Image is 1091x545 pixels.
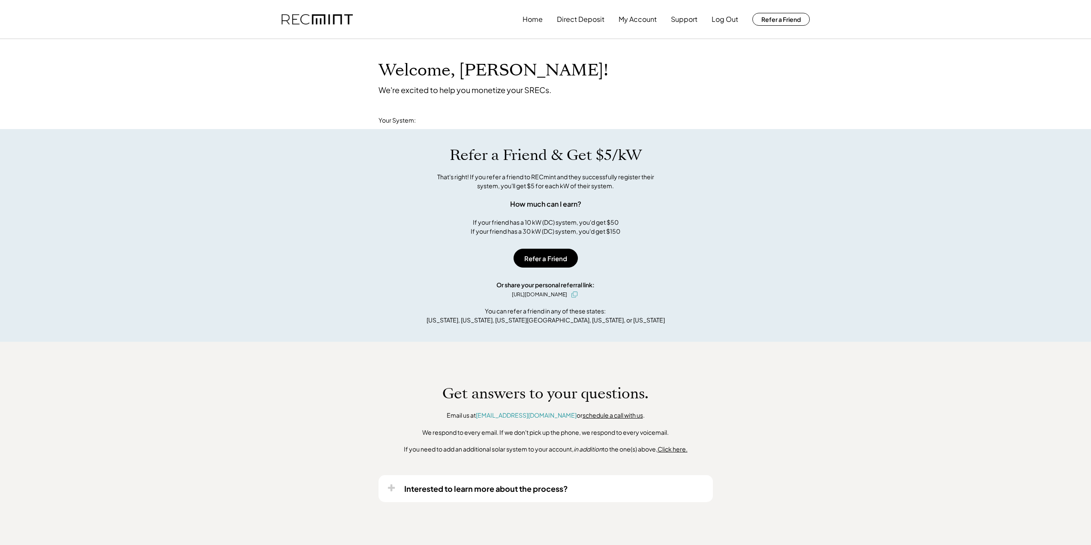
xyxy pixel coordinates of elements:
[442,385,649,403] h1: Get answers to your questions.
[379,116,416,125] div: Your System:
[671,11,697,28] button: Support
[404,484,568,494] div: Interested to learn more about the process?
[712,11,738,28] button: Log Out
[428,172,664,190] div: That's right! If you refer a friend to RECmint and they successfully register their system, you'l...
[496,280,595,289] div: Or share your personal referral link:
[510,199,581,209] div: How much can I earn?
[471,218,620,236] div: If your friend has a 10 kW (DC) system, you'd get $50 If your friend has a 30 kW (DC) system, you...
[282,14,353,25] img: recmint-logotype%403x.png
[379,60,608,81] h1: Welcome, [PERSON_NAME]!
[658,445,688,453] u: Click here.
[752,13,810,26] button: Refer a Friend
[569,289,580,300] button: click to copy
[512,291,567,298] div: [URL][DOMAIN_NAME]
[422,428,669,437] div: We respond to every email. If we don't pick up the phone, we respond to every voicemail.
[523,11,543,28] button: Home
[557,11,604,28] button: Direct Deposit
[379,85,551,95] div: We're excited to help you monetize your SRECs.
[619,11,657,28] button: My Account
[574,445,602,453] em: in addition
[583,411,643,419] a: schedule a call with us
[476,411,577,419] a: [EMAIL_ADDRESS][DOMAIN_NAME]
[450,146,642,164] h1: Refer a Friend & Get $5/kW
[427,307,665,325] div: You can refer a friend in any of these states: [US_STATE], [US_STATE], [US_STATE][GEOGRAPHIC_DATA...
[447,411,645,420] div: Email us at or .
[404,445,688,454] div: If you need to add an additional solar system to your account, to the one(s) above,
[514,249,578,268] button: Refer a Friend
